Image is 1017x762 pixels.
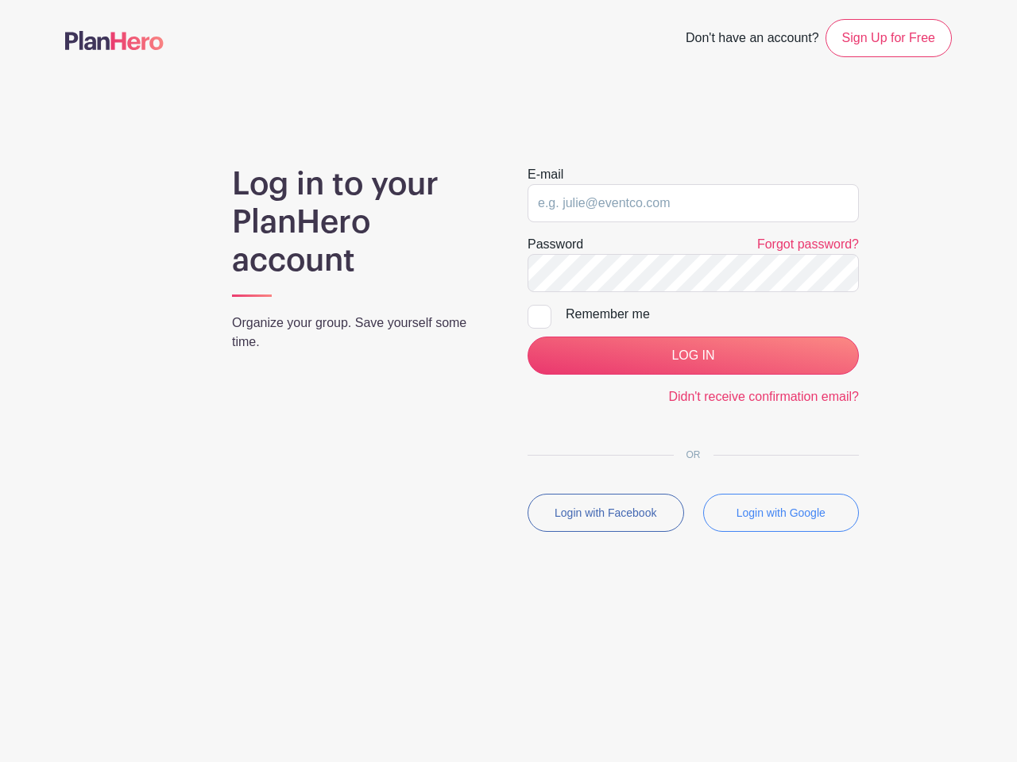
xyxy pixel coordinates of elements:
small: Login with Facebook [555,506,656,519]
h1: Log in to your PlanHero account [232,165,489,279]
input: LOG IN [528,337,859,375]
span: Don't have an account? [686,22,819,57]
input: e.g. julie@eventco.com [528,184,859,222]
div: Remember me [566,305,859,324]
button: Login with Google [703,494,860,532]
p: Organize your group. Save yourself some time. [232,314,489,352]
small: Login with Google [737,506,826,519]
button: Login with Facebook [528,494,684,532]
label: E-mail [528,165,563,184]
span: OR [674,449,713,460]
label: Password [528,235,583,254]
a: Forgot password? [757,237,859,251]
a: Didn't receive confirmation email? [668,390,859,403]
a: Sign Up for Free [826,19,952,57]
img: logo-507f7623f17ff9eddc593b1ce0a138ce2505c220e1c5a4e2b4648c50719b7d32.svg [65,31,164,50]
